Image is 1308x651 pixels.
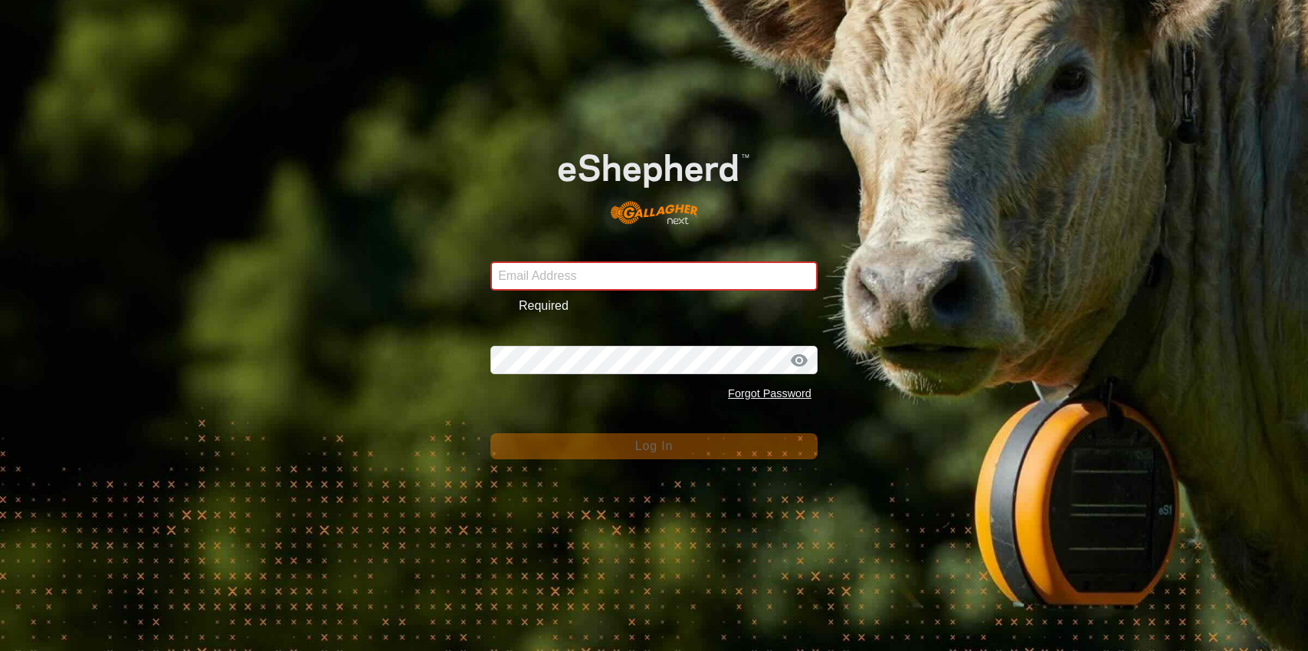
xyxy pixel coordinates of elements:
[490,433,818,459] button: Log In
[728,387,811,399] a: Forgot Password
[523,127,785,238] img: E-shepherd Logo
[490,261,818,291] input: Email Address
[635,439,673,452] span: Log In
[519,297,805,315] div: Required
